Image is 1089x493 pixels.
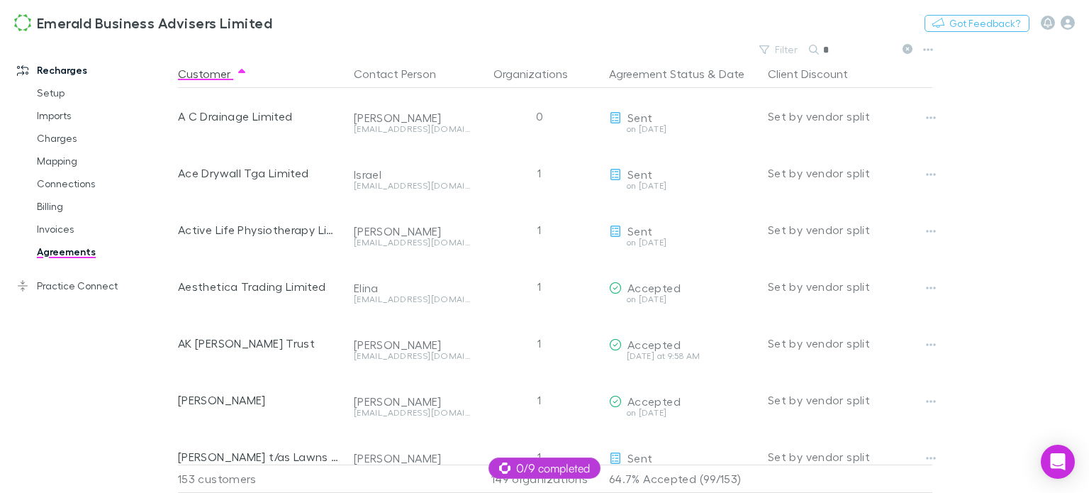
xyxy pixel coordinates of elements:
button: Date [719,60,744,88]
span: Sent [627,111,652,124]
span: Sent [627,451,652,465]
div: 153 customers [178,465,348,493]
div: & [609,60,756,88]
div: [PERSON_NAME] [354,111,470,125]
a: Setup [23,82,186,104]
div: Set by vendor split [768,428,932,485]
div: 1 [476,258,603,315]
a: Billing [23,195,186,218]
div: [PERSON_NAME] [178,372,342,428]
a: Recharges [3,59,186,82]
div: Set by vendor split [768,372,932,428]
span: Sent [627,224,652,238]
div: A C Drainage Limited [178,88,342,145]
div: Set by vendor split [768,258,932,315]
div: Set by vendor split [768,145,932,201]
a: Practice Connect [3,275,186,297]
a: Emerald Business Advisers Limited [6,6,281,40]
div: Aesthetica Trading Limited [178,258,342,315]
h3: Emerald Business Advisers Limited [37,14,272,31]
a: Mapping [23,150,186,172]
button: Contact Person [354,60,453,88]
div: Set by vendor split [768,88,932,145]
div: [EMAIL_ADDRESS][DOMAIN_NAME] [354,182,470,190]
button: Client Discount [768,60,865,88]
div: Set by vendor split [768,201,932,258]
div: [DATE] at 9:58 AM [609,352,756,360]
div: AK [PERSON_NAME] Trust [178,315,342,372]
div: on [DATE] [609,238,756,247]
div: Open Intercom Messenger [1041,445,1075,479]
button: Got Feedback? [925,15,1029,32]
div: Elina [354,281,470,295]
a: Imports [23,104,186,127]
div: 0 [476,88,603,145]
a: Agreements [23,240,186,263]
div: [PERSON_NAME] [354,451,470,465]
button: Organizations [493,60,585,88]
span: Sent [627,167,652,181]
img: Emerald Business Advisers Limited's Logo [14,14,31,31]
div: [EMAIL_ADDRESS][DOMAIN_NAME] [354,238,470,247]
span: Accepted [627,394,681,408]
div: on [DATE] [609,125,756,133]
div: 1 [476,201,603,258]
a: Connections [23,172,186,195]
div: Set by vendor split [768,315,932,372]
div: [EMAIL_ADDRESS][DOMAIN_NAME] [354,295,470,304]
div: 1 [476,145,603,201]
div: 1 [476,428,603,485]
div: [EMAIL_ADDRESS][DOMAIN_NAME] [354,352,470,360]
p: 64.7% Accepted (99/153) [609,465,756,492]
button: Agreement Status [609,60,705,88]
span: Accepted [627,338,681,351]
div: [EMAIL_ADDRESS][DOMAIN_NAME] [354,409,470,417]
div: 149 organizations [476,465,603,493]
div: [PERSON_NAME] [354,338,470,352]
div: [PERSON_NAME] [354,394,470,409]
div: [PERSON_NAME] t/as Lawns 4 U [178,428,342,485]
div: [EMAIL_ADDRESS][DOMAIN_NAME] [354,125,470,133]
button: Filter [752,41,806,58]
button: Customer [178,60,247,88]
div: Israel [354,167,470,182]
div: Active Life Physiotherapy Limited [178,201,342,258]
div: 1 [476,315,603,372]
span: Accepted [627,281,681,294]
a: Invoices [23,218,186,240]
div: on [DATE] [609,182,756,190]
div: Ace Drywall Tga Limited [178,145,342,201]
div: 1 [476,372,603,428]
a: Charges [23,127,186,150]
div: on [DATE] [609,295,756,304]
div: [PERSON_NAME] [354,224,470,238]
div: on [DATE] [609,409,756,417]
